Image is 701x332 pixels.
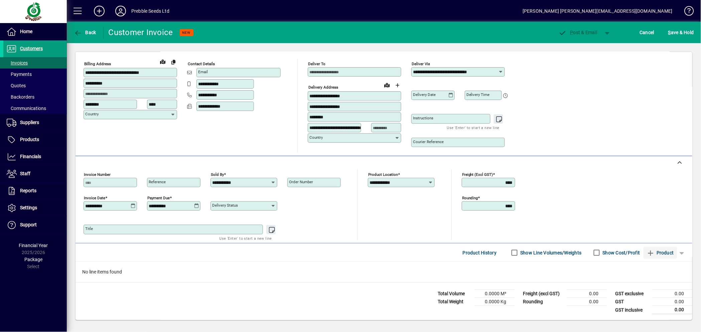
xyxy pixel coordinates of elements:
[3,217,67,233] a: Support
[7,72,32,77] span: Payments
[220,234,272,242] mat-hint: Use 'Enter' to start a new line
[157,56,168,67] a: View on map
[462,172,493,177] mat-label: Freight (excl GST)
[368,172,398,177] mat-label: Product location
[3,23,67,40] a: Home
[392,80,403,91] button: Choose address
[20,120,39,125] span: Suppliers
[7,94,34,100] span: Backorders
[570,30,573,35] span: P
[413,92,436,97] mat-label: Delivery date
[85,226,93,231] mat-label: Title
[463,247,497,258] span: Product History
[462,196,478,200] mat-label: Rounding
[20,46,43,51] span: Customers
[3,80,67,91] a: Quotes
[89,5,110,17] button: Add
[3,148,67,165] a: Financials
[559,30,597,35] span: ost & Email
[413,139,444,144] mat-label: Courier Reference
[3,91,67,103] a: Backorders
[652,306,692,314] td: 0.00
[612,298,652,306] td: GST
[434,290,474,298] td: Total Volume
[413,116,433,120] mat-label: Instructions
[72,26,98,38] button: Back
[198,70,208,74] mat-label: Email
[3,165,67,182] a: Staff
[3,131,67,148] a: Products
[447,124,500,131] mat-hint: Use 'Enter' to start a new line
[3,114,67,131] a: Suppliers
[644,247,677,259] button: Product
[474,290,515,298] td: 0.0000 M³
[67,26,104,38] app-page-header-button: Back
[168,57,179,67] button: Copy to Delivery address
[567,298,607,306] td: 0.00
[20,188,36,193] span: Reports
[84,172,111,177] mat-label: Invoice number
[652,290,692,298] td: 0.00
[85,112,99,116] mat-label: Country
[149,180,166,184] mat-label: Reference
[640,27,655,38] span: Cancel
[84,196,105,200] mat-label: Invoice date
[3,200,67,216] a: Settings
[466,92,490,97] mat-label: Delivery time
[211,172,224,177] mat-label: Sold by
[7,60,28,66] span: Invoices
[110,5,131,17] button: Profile
[19,243,48,248] span: Financial Year
[638,26,656,38] button: Cancel
[20,29,32,34] span: Home
[7,83,26,88] span: Quotes
[474,298,515,306] td: 0.0000 Kg
[519,249,582,256] label: Show Line Volumes/Weights
[652,298,692,306] td: 0.00
[601,249,640,256] label: Show Cost/Profit
[182,30,191,35] span: NEW
[668,27,694,38] span: ave & Hold
[412,62,430,66] mat-label: Deliver via
[20,171,30,176] span: Staff
[667,26,696,38] button: Save & Hold
[289,180,313,184] mat-label: Order number
[555,26,601,38] button: Post & Email
[109,27,173,38] div: Customer Invoice
[7,106,46,111] span: Communications
[612,306,652,314] td: GST inclusive
[212,203,238,208] mat-label: Delivery status
[74,30,96,35] span: Back
[523,6,673,16] div: [PERSON_NAME] [PERSON_NAME][EMAIL_ADDRESS][DOMAIN_NAME]
[520,298,567,306] td: Rounding
[76,262,692,282] div: No line items found
[3,103,67,114] a: Communications
[20,154,41,159] span: Financials
[520,290,567,298] td: Freight (excl GST)
[3,57,67,69] a: Invoices
[309,135,323,140] mat-label: Country
[131,6,169,16] div: Prebble Seeds Ltd
[24,257,42,262] span: Package
[3,183,67,199] a: Reports
[20,137,39,142] span: Products
[668,30,671,35] span: S
[308,62,325,66] mat-label: Deliver To
[679,1,693,23] a: Knowledge Base
[434,298,474,306] td: Total Weight
[567,290,607,298] td: 0.00
[20,205,37,210] span: Settings
[382,80,392,90] a: View on map
[20,222,37,227] span: Support
[647,247,674,258] span: Product
[460,247,500,259] button: Product History
[3,69,67,80] a: Payments
[147,196,170,200] mat-label: Payment due
[612,290,652,298] td: GST exclusive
